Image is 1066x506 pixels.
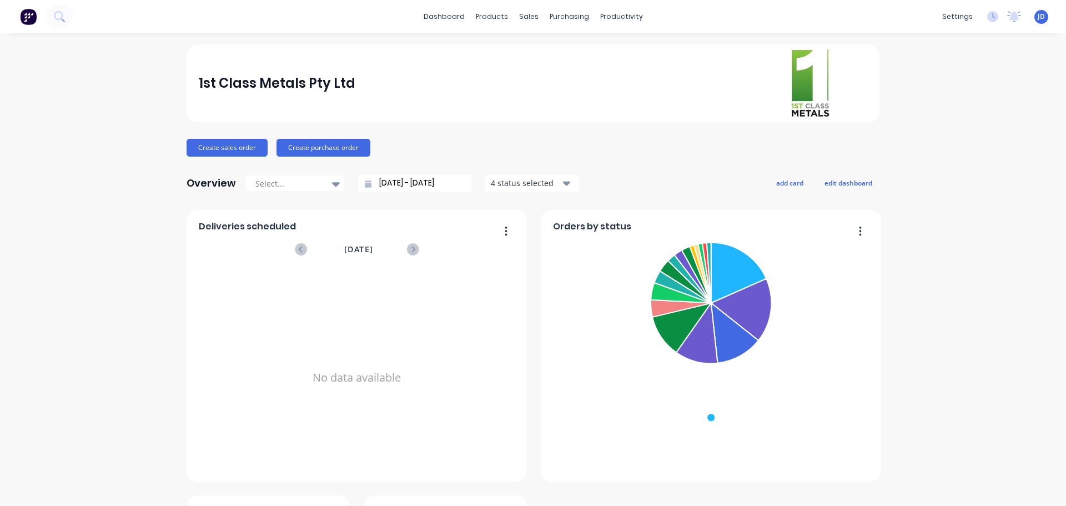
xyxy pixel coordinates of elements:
div: sales [514,8,544,25]
img: 1st Class Metals Pty Ltd [790,48,831,119]
div: productivity [595,8,648,25]
div: purchasing [544,8,595,25]
div: 1st Class Metals Pty Ltd [199,72,355,94]
img: Factory [20,8,37,25]
span: Deliveries scheduled [199,220,296,233]
a: dashboard [418,8,470,25]
div: No data available [199,270,515,485]
div: settings [937,8,978,25]
button: edit dashboard [817,176,879,190]
span: [DATE] [344,243,373,255]
div: 4 status selected [491,177,561,189]
button: Create purchase order [276,139,370,157]
span: JD [1038,12,1045,22]
span: Orders by status [553,220,631,233]
button: add card [769,176,811,190]
div: Overview [187,172,236,194]
button: 4 status selected [485,175,579,192]
div: products [470,8,514,25]
button: Create sales order [187,139,268,157]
